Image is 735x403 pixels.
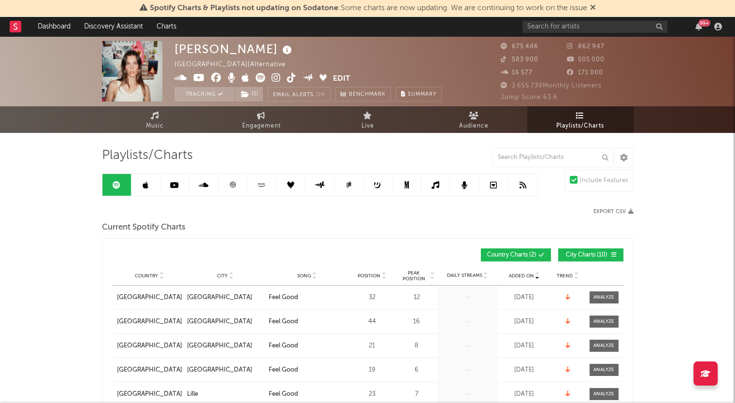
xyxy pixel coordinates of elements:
[447,272,482,279] span: Daily Streams
[77,17,150,36] a: Discovery Assistant
[399,389,435,399] div: 7
[459,120,489,132] span: Audience
[527,106,634,133] a: Playlists/Charts
[350,293,394,302] div: 32
[187,365,264,375] a: [GEOGRAPHIC_DATA]
[208,106,315,133] a: Engagement
[146,120,164,132] span: Music
[117,317,182,327] a: [GEOGRAPHIC_DATA]
[399,317,435,327] div: 16
[187,317,264,327] a: [GEOGRAPHIC_DATA]
[501,83,602,89] span: 3 655 739 Monthly Listeners
[174,41,294,57] div: [PERSON_NAME]
[315,106,421,133] a: Live
[269,341,298,351] div: Feel Good
[242,120,281,132] span: Engagement
[396,87,442,101] button: Summary
[399,341,435,351] div: 8
[187,293,264,302] a: [GEOGRAPHIC_DATA]
[31,17,77,36] a: Dashboard
[556,120,604,132] span: Playlists/Charts
[567,43,605,50] span: 862 947
[117,293,182,302] a: [GEOGRAPHIC_DATA]
[500,365,548,375] div: [DATE]
[335,87,391,101] a: Benchmark
[187,389,264,399] a: Lille
[487,252,536,258] span: Country Charts ( 2 )
[297,273,311,279] span: Song
[593,209,634,215] button: Export CSV
[408,92,436,97] span: Summary
[500,293,548,302] div: [DATE]
[567,57,605,63] span: 505 000
[269,389,346,399] a: Feel Good
[492,148,613,167] input: Search Playlists/Charts
[361,120,374,132] span: Live
[187,389,198,399] div: Lille
[522,21,667,33] input: Search for artists
[350,341,394,351] div: 21
[102,106,208,133] a: Music
[102,150,193,161] span: Playlists/Charts
[269,317,346,327] a: Feel Good
[349,89,386,101] span: Benchmark
[509,273,534,279] span: Added On
[558,248,623,261] button: City Charts(10)
[150,4,338,12] span: Spotify Charts & Playlists not updating on Sodatone
[500,317,548,327] div: [DATE]
[501,57,538,63] span: 583 900
[399,293,435,302] div: 12
[187,317,252,327] div: [GEOGRAPHIC_DATA]
[580,175,628,187] div: Include Features
[421,106,527,133] a: Audience
[187,341,264,351] a: [GEOGRAPHIC_DATA]
[567,70,603,76] span: 171 000
[350,317,394,327] div: 44
[316,92,325,98] em: On
[564,252,609,258] span: City Charts ( 10 )
[269,317,298,327] div: Feel Good
[235,87,263,101] span: ( 1 )
[174,87,235,101] button: Tracking
[501,94,558,101] span: Jump Score: 63.6
[358,273,380,279] span: Position
[117,365,182,375] a: [GEOGRAPHIC_DATA]
[350,389,394,399] div: 23
[269,293,346,302] a: Feel Good
[501,70,533,76] span: 16 577
[698,19,710,27] div: 99 +
[117,341,182,351] a: [GEOGRAPHIC_DATA]
[590,4,596,12] span: Dismiss
[269,293,298,302] div: Feel Good
[235,87,263,101] button: (1)
[399,365,435,375] div: 6
[102,222,186,233] span: Current Spotify Charts
[500,389,548,399] div: [DATE]
[150,17,183,36] a: Charts
[269,389,298,399] div: Feel Good
[269,365,346,375] a: Feel Good
[269,341,346,351] a: Feel Good
[500,341,548,351] div: [DATE]
[481,248,551,261] button: Country Charts(2)
[187,341,252,351] div: [GEOGRAPHIC_DATA]
[174,59,297,71] div: [GEOGRAPHIC_DATA] | Alternative
[350,365,394,375] div: 19
[333,73,350,85] button: Edit
[268,87,331,101] button: Email AlertsOn
[117,389,182,399] a: [GEOGRAPHIC_DATA]
[501,43,538,50] span: 675 446
[269,365,298,375] div: Feel Good
[557,273,573,279] span: Trend
[217,273,228,279] span: City
[399,270,429,282] span: Peak Position
[695,23,702,30] button: 99+
[187,293,252,302] div: [GEOGRAPHIC_DATA]
[135,273,158,279] span: Country
[150,4,587,12] span: : Some charts are now updating. We are continuing to work on the issue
